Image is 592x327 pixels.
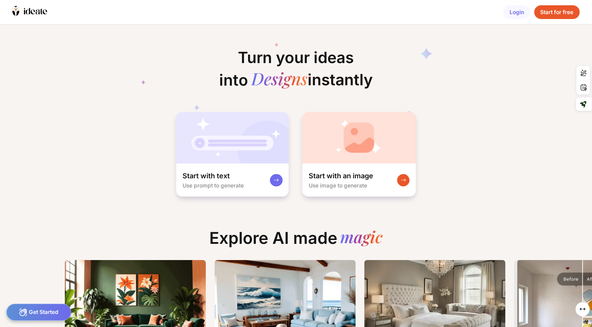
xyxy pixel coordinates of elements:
div: Login [503,5,530,19]
div: Use image to generate [309,182,367,189]
img: startWithTextCardBg.jpg [176,112,289,163]
div: Start with an image [309,171,373,180]
div: magic [340,228,383,248]
div: Start for free [534,5,580,19]
div: Get Started [6,304,72,321]
div: Use prompt to generate [183,182,244,189]
img: startWithImageCardBg.jpg [302,112,415,163]
div: Explore AI made [203,228,389,254]
div: Start with text [183,171,230,180]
